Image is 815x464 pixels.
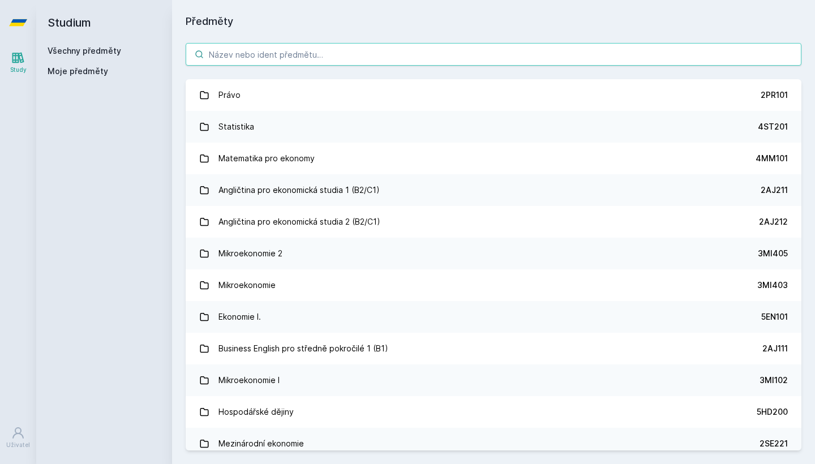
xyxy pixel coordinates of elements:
a: Mezinárodní ekonomie 2SE221 [186,428,801,459]
h1: Předměty [186,14,801,29]
div: Angličtina pro ekonomická studia 1 (B2/C1) [218,179,380,201]
a: Všechny předměty [48,46,121,55]
a: Mikroekonomie 2 3MI405 [186,238,801,269]
div: Právo [218,84,241,106]
div: Angličtina pro ekonomická studia 2 (B2/C1) [218,210,380,233]
div: Matematika pro ekonomy [218,147,315,170]
a: Právo 2PR101 [186,79,801,111]
a: Uživatel [2,420,34,455]
div: 2PR101 [761,89,788,101]
div: 2AJ211 [761,184,788,196]
div: Mikroekonomie I [218,369,280,392]
div: Mikroekonomie [218,274,276,297]
div: 2AJ111 [762,343,788,354]
div: Statistika [218,115,254,138]
a: Ekonomie I. 5EN101 [186,301,801,333]
span: Moje předměty [48,66,108,77]
div: 4ST201 [758,121,788,132]
a: Business English pro středně pokročilé 1 (B1) 2AJ111 [186,333,801,364]
div: 5EN101 [761,311,788,323]
div: Mezinárodní ekonomie [218,432,304,455]
div: 3MI403 [757,280,788,291]
div: 4MM101 [756,153,788,164]
div: 2SE221 [760,438,788,449]
div: Uživatel [6,441,30,449]
div: Hospodářské dějiny [218,401,294,423]
div: 5HD200 [757,406,788,418]
a: Angličtina pro ekonomická studia 2 (B2/C1) 2AJ212 [186,206,801,238]
a: Statistika 4ST201 [186,111,801,143]
input: Název nebo ident předmětu… [186,43,801,66]
div: Study [10,66,27,74]
a: Matematika pro ekonomy 4MM101 [186,143,801,174]
div: 3MI102 [760,375,788,386]
a: Study [2,45,34,80]
a: Angličtina pro ekonomická studia 1 (B2/C1) 2AJ211 [186,174,801,206]
div: 2AJ212 [759,216,788,227]
a: Mikroekonomie I 3MI102 [186,364,801,396]
div: Ekonomie I. [218,306,261,328]
a: Hospodářské dějiny 5HD200 [186,396,801,428]
div: Business English pro středně pokročilé 1 (B1) [218,337,388,360]
a: Mikroekonomie 3MI403 [186,269,801,301]
div: Mikroekonomie 2 [218,242,282,265]
div: 3MI405 [758,248,788,259]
